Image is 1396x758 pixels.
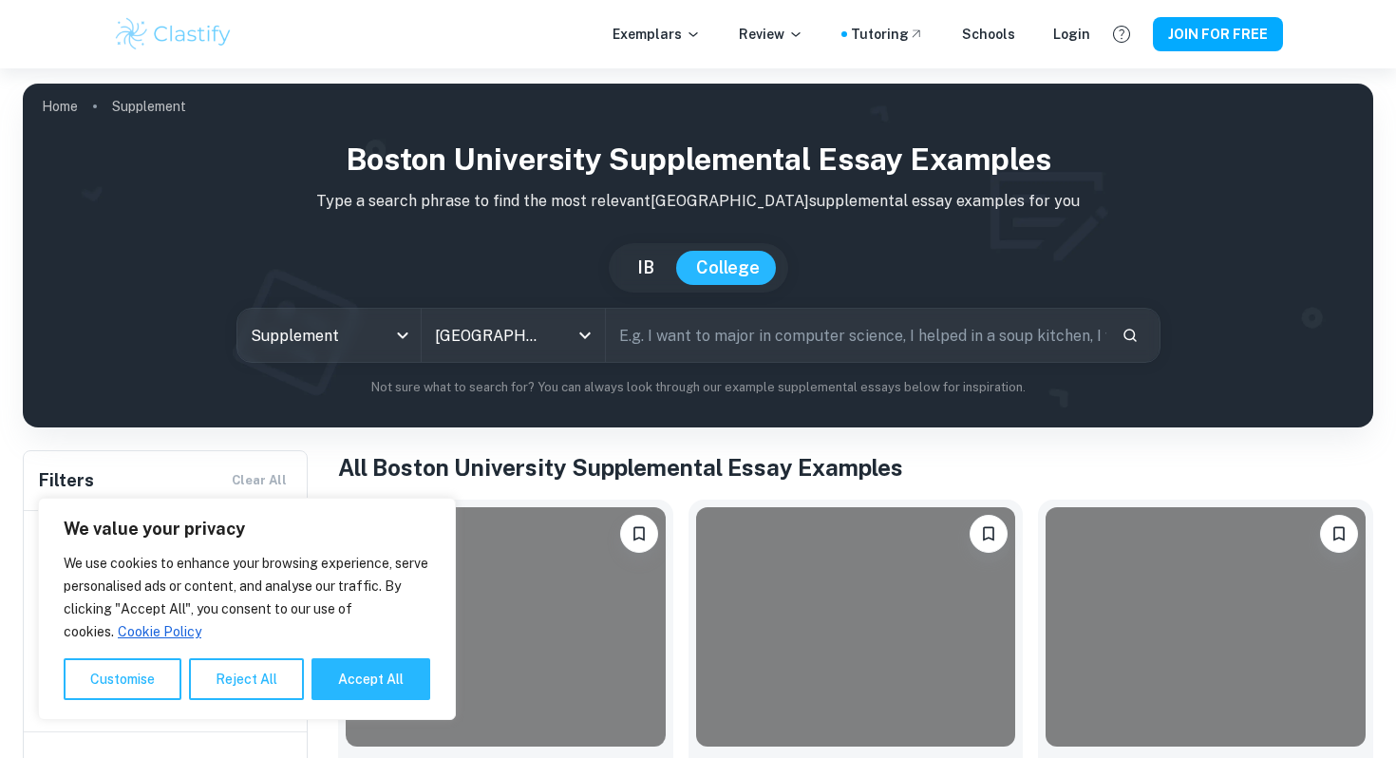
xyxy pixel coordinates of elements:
a: Tutoring [851,24,924,45]
a: Home [42,93,78,120]
div: We value your privacy [38,498,456,720]
p: We value your privacy [64,518,430,540]
button: Reject All [189,658,304,700]
button: Search [1114,319,1146,351]
img: Clastify logo [113,15,234,53]
p: We use cookies to enhance your browsing experience, serve personalised ads or content, and analys... [64,552,430,643]
img: profile cover [23,84,1373,427]
button: JOIN FOR FREE [1153,17,1283,51]
h6: Filters [39,467,94,494]
button: Please log in to bookmark exemplars [620,515,658,553]
button: College [677,251,779,285]
p: Not sure what to search for? You can always look through our example supplemental essays below fo... [38,378,1358,397]
p: Type a search phrase to find the most relevant [GEOGRAPHIC_DATA] supplemental essay examples for you [38,190,1358,213]
button: Please log in to bookmark exemplars [970,515,1008,553]
h1: All Boston University Supplemental Essay Examples [338,450,1373,484]
button: Help and Feedback [1105,18,1138,50]
a: Schools [962,24,1015,45]
h1: Boston University Supplemental Essay Examples [38,137,1358,182]
div: Supplement [237,309,421,362]
p: Exemplars [613,24,701,45]
button: Please log in to bookmark exemplars [1320,515,1358,553]
button: Accept All [311,658,430,700]
button: IB [618,251,673,285]
button: Customise [64,658,181,700]
p: Review [739,24,803,45]
p: Supplement [112,96,186,117]
a: Login [1053,24,1090,45]
button: Open [572,322,598,349]
input: E.g. I want to major in computer science, I helped in a soup kitchen, I want to join the debate t... [606,309,1106,362]
a: Cookie Policy [117,623,202,640]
